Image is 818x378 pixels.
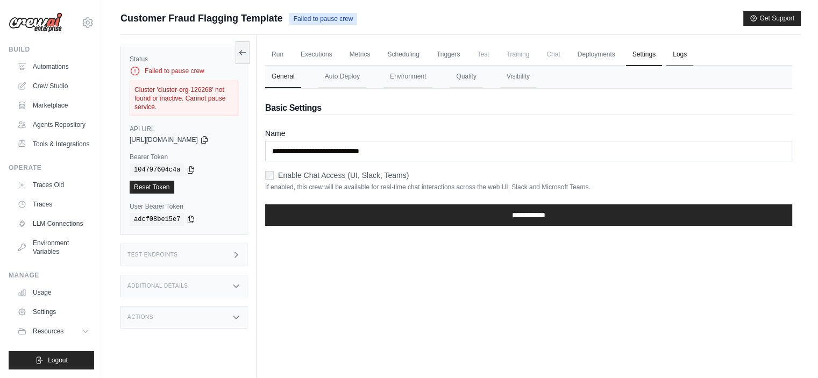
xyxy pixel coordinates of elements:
button: General [265,66,301,88]
label: API URL [130,125,238,133]
a: Settings [13,303,94,320]
a: Crew Studio [13,77,94,95]
span: Failed to pause crew [289,13,358,25]
a: Logs [666,44,693,66]
a: Metrics [343,44,377,66]
a: Reset Token [130,181,174,194]
a: Traces [13,196,94,213]
a: Settings [626,44,662,66]
a: Usage [13,284,94,301]
label: Bearer Token [130,153,238,161]
span: Training is not available until the deployment is complete [500,44,536,65]
h3: Actions [127,314,153,320]
a: Scheduling [381,44,425,66]
a: Deployments [571,44,622,66]
label: Name [265,128,792,139]
h3: Test Endpoints [127,252,178,258]
a: LLM Connections [13,215,94,232]
a: Agents Repository [13,116,94,133]
span: [URL][DOMAIN_NAME] [130,135,198,144]
div: Cluster 'cluster-org-126268' not found or inactive. Cannot pause service. [130,81,238,116]
a: Automations [13,58,94,75]
a: Run [265,44,290,66]
button: Logout [9,351,94,369]
span: Chat is not available until the deployment is complete [540,44,566,65]
label: Status [130,55,238,63]
h2: Basic Settings [265,102,792,115]
div: Build [9,45,94,54]
span: Test [471,44,495,65]
img: Logo [9,12,62,33]
button: Resources [13,323,94,340]
label: Enable Chat Access (UI, Slack, Teams) [278,170,409,181]
button: Quality [450,66,482,88]
a: Traces Old [13,176,94,194]
button: Visibility [500,66,536,88]
button: Environment [383,66,432,88]
div: Manage [9,271,94,280]
span: Customer Fraud Flagging Template [120,11,283,26]
div: Failed to pause crew [130,66,238,76]
button: Auto Deploy [318,66,366,88]
button: Get Support [743,11,801,26]
nav: Tabs [265,66,792,88]
a: Marketplace [13,97,94,114]
span: Resources [33,327,63,336]
a: Executions [294,44,339,66]
a: Tools & Integrations [13,135,94,153]
h3: Additional Details [127,283,188,289]
a: Triggers [430,44,467,66]
label: User Bearer Token [130,202,238,211]
code: adcf08be15e7 [130,213,184,226]
div: Operate [9,163,94,172]
code: 104797604c4a [130,163,184,176]
p: If enabled, this crew will be available for real-time chat interactions across the web UI, Slack ... [265,183,792,191]
a: Environment Variables [13,234,94,260]
span: Logout [48,356,68,365]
